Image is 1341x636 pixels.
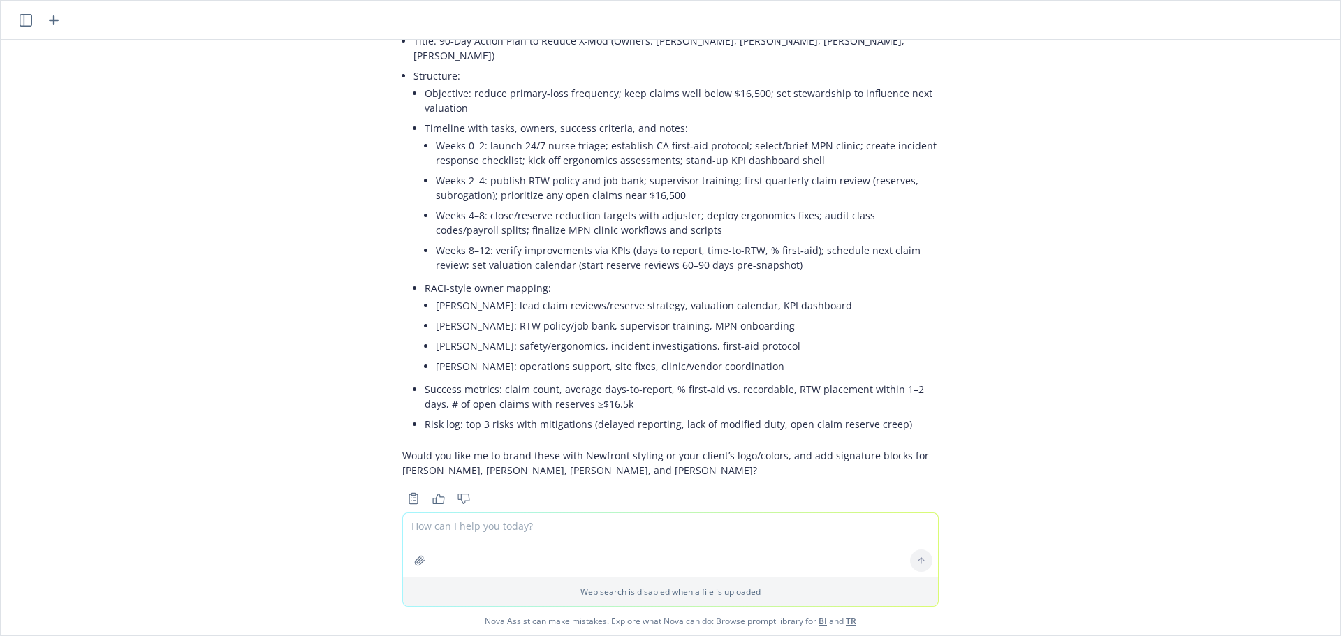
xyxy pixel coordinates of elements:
a: BI [819,615,827,627]
li: Risk log: top 3 risks with mitigations (delayed reporting, lack of modified duty, open claim rese... [425,414,939,434]
li: Weeks 4–8: close/reserve reduction targets with adjuster; deploy ergonomics fixes; audit class co... [436,205,939,240]
li: [PERSON_NAME]: operations support, site fixes, clinic/vendor coordination [436,356,939,376]
li: RACI-style owner mapping: [425,278,939,379]
button: Thumbs down [453,489,475,508]
li: Success metrics: claim count, average days-to-report, % first‑aid vs. recordable, RTW placement w... [425,379,939,414]
li: Objective: reduce primary‑loss frequency; keep claims well below $16,500; set stewardship to infl... [425,83,939,118]
p: Would you like me to brand these with Newfront styling or your client’s logo/colors, and add sign... [402,448,939,478]
li: Timeline with tasks, owners, success criteria, and notes: [425,118,939,278]
p: Web search is disabled when a file is uploaded [411,586,930,598]
li: Title: 90‑Day Action Plan to Reduce X‑Mod (Owners: [PERSON_NAME], [PERSON_NAME], [PERSON_NAME], [... [413,31,939,66]
li: Weeks 2–4: publish RTW policy and job bank; supervisor training; first quarterly claim review (re... [436,170,939,205]
li: [PERSON_NAME]: RTW policy/job bank, supervisor training, MPN onboarding [436,316,939,336]
a: TR [846,615,856,627]
li: [PERSON_NAME]: safety/ergonomics, incident investigations, first‑aid protocol [436,336,939,356]
li: Weeks 0–2: launch 24/7 nurse triage; establish CA first‑aid protocol; select/brief MPN clinic; cr... [436,135,939,170]
svg: Copy to clipboard [407,492,420,505]
span: Nova Assist can make mistakes. Explore what Nova can do: Browse prompt library for and [6,607,1335,635]
li: Structure: [413,66,939,437]
li: [PERSON_NAME]: lead claim reviews/reserve strategy, valuation calendar, KPI dashboard [436,295,939,316]
li: Weeks 8–12: verify improvements via KPIs (days to report, time-to-RTW, % first‑aid); schedule nex... [436,240,939,275]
